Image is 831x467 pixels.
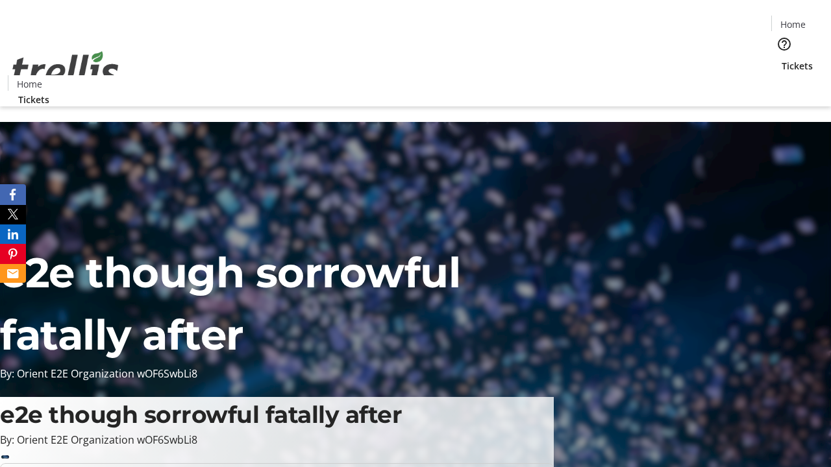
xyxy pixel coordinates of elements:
[17,77,42,91] span: Home
[771,59,823,73] a: Tickets
[771,73,797,99] button: Cart
[8,37,123,102] img: Orient E2E Organization wOF6SwbLi8's Logo
[782,59,813,73] span: Tickets
[8,77,50,91] a: Home
[772,18,813,31] a: Home
[780,18,806,31] span: Home
[771,31,797,57] button: Help
[8,93,60,106] a: Tickets
[18,93,49,106] span: Tickets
